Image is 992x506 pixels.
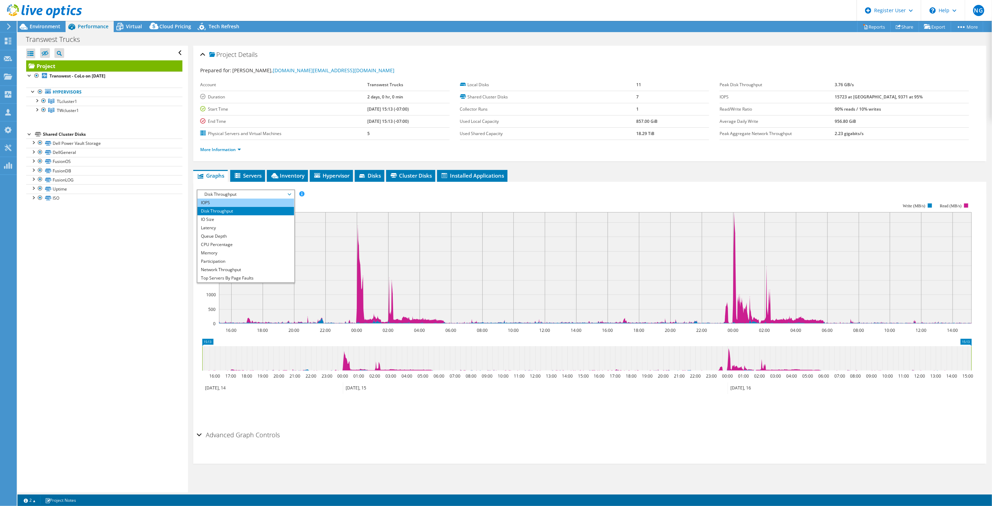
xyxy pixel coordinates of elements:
[358,172,381,179] span: Disks
[834,373,845,379] text: 07:00
[200,94,368,101] label: Duration
[368,94,404,100] b: 2 days, 0 hr, 0 min
[337,373,348,379] text: 00:00
[720,118,835,125] label: Average Daily Write
[637,118,658,124] b: 857.00 GiB
[273,373,284,379] text: 20:00
[571,327,581,333] text: 14:00
[450,373,460,379] text: 07:00
[197,240,294,249] li: CPU Percentage
[973,5,984,16] span: NG
[206,292,216,298] text: 1000
[738,373,749,379] text: 01:00
[637,106,639,112] b: 1
[460,94,637,101] label: Shared Cluster Disks
[477,327,488,333] text: 08:00
[546,373,557,379] text: 13:00
[26,157,182,166] a: FusionOS
[320,327,331,333] text: 22:00
[197,172,224,179] span: Graphs
[460,118,637,125] label: Used Local Capacity
[200,106,368,113] label: Start Time
[197,249,294,257] li: Memory
[530,373,541,379] text: 12:00
[696,327,707,333] text: 22:00
[460,130,637,137] label: Used Shared Capacity
[40,496,81,505] a: Project Notes
[200,118,368,125] label: End Time
[368,131,370,136] b: 5
[940,203,962,208] text: Read (MB/s)
[890,21,919,32] a: Share
[508,327,519,333] text: 10:00
[273,67,394,74] a: [DOMAIN_NAME][EMAIL_ADDRESS][DOMAIN_NAME]
[197,207,294,215] li: Disk Throughput
[441,172,504,179] span: Installed Applications
[368,106,409,112] b: [DATE] 15:13 (-07:00)
[208,306,216,312] text: 500
[460,106,637,113] label: Collector Runs
[209,51,236,58] span: Project
[368,118,409,124] b: [DATE] 15:13 (-07:00)
[722,373,733,379] text: 00:00
[434,373,444,379] text: 06:00
[418,373,428,379] text: 05:00
[754,373,765,379] text: 02:00
[903,203,925,208] text: Write (MB/s)
[197,428,280,442] h2: Advanced Graph Controls
[637,82,641,88] b: 11
[351,327,362,333] text: 00:00
[306,373,316,379] text: 22:00
[835,82,854,88] b: 3.76 GB/s
[23,36,91,43] h1: Transwest Trucks
[26,88,182,97] a: Hypervisors
[498,373,509,379] text: 10:00
[946,373,957,379] text: 14:00
[26,106,182,115] a: TWcluster1
[674,373,685,379] text: 21:00
[720,81,835,88] label: Peak Disk Throughput
[602,327,613,333] text: 16:00
[853,327,864,333] text: 08:00
[539,327,550,333] text: 12:00
[232,67,394,74] span: [PERSON_NAME],
[790,327,801,333] text: 04:00
[26,97,182,106] a: TLcluster1
[610,373,621,379] text: 17:00
[197,274,294,282] li: Top Servers By Page Faults
[720,130,835,137] label: Peak Aggregate Network Throughput
[835,118,856,124] b: 956.80 GiB
[201,190,291,199] span: Disk Throughput
[720,94,835,101] label: IOPS
[882,373,893,379] text: 10:00
[835,94,923,100] b: 15723 at [GEOGRAPHIC_DATA], 9371 at 95%
[578,373,589,379] text: 15:00
[706,373,717,379] text: 23:00
[26,175,182,184] a: FusionLOG
[637,131,655,136] b: 18.29 TiB
[322,373,332,379] text: 23:00
[313,172,350,179] span: Hypervisor
[637,94,639,100] b: 7
[914,373,925,379] text: 12:00
[728,327,738,333] text: 00:00
[390,172,432,179] span: Cluster Disks
[884,327,895,333] text: 10:00
[30,23,60,30] span: Environment
[818,373,829,379] text: 06:00
[802,373,813,379] text: 05:00
[633,327,644,333] text: 18:00
[225,373,236,379] text: 17:00
[26,148,182,157] a: DellGeneral
[850,373,861,379] text: 08:00
[26,194,182,203] a: ISO
[951,21,983,32] a: More
[786,373,797,379] text: 04:00
[594,373,604,379] text: 16:00
[482,373,493,379] text: 09:00
[234,172,262,179] span: Servers
[642,373,653,379] text: 19:00
[665,327,676,333] text: 20:00
[353,373,364,379] text: 01:00
[43,130,182,139] div: Shared Cluster Disks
